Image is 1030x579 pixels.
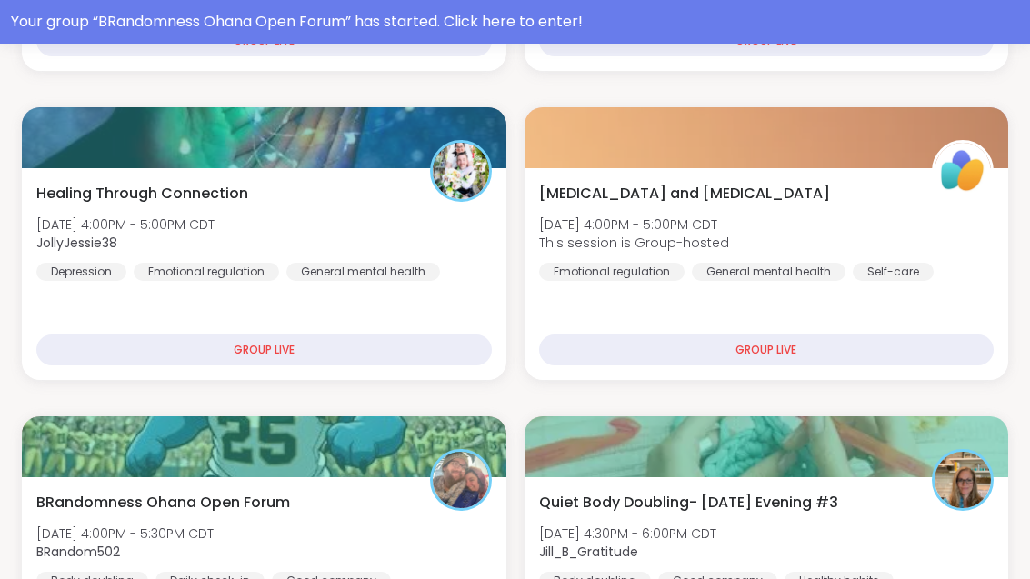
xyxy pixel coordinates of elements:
b: JollyJessie38 [36,234,117,252]
div: Your group “ BRandomness Ohana Open Forum ” has started. Click here to enter! [11,11,1019,33]
span: [DATE] 4:00PM - 5:00PM CDT [36,215,215,234]
div: GROUP LIVE [36,334,492,365]
span: [MEDICAL_DATA] and [MEDICAL_DATA] [539,183,830,205]
span: [DATE] 4:30PM - 6:00PM CDT [539,524,716,543]
div: General mental health [692,263,845,281]
span: Healing Through Connection [36,183,248,205]
div: Self-care [853,263,934,281]
span: BRandomness Ohana Open Forum [36,492,290,514]
b: BRandom502 [36,543,120,561]
div: Depression [36,263,126,281]
img: ShareWell [935,143,991,199]
img: Jill_B_Gratitude [935,452,991,508]
div: Emotional regulation [134,263,279,281]
div: General mental health [286,263,440,281]
b: Jill_B_Gratitude [539,543,638,561]
img: BRandom502 [433,452,489,508]
img: JollyJessie38 [433,143,489,199]
span: [DATE] 4:00PM - 5:00PM CDT [539,215,729,234]
div: GROUP LIVE [539,334,995,365]
span: [DATE] 4:00PM - 5:30PM CDT [36,524,214,543]
div: Emotional regulation [539,263,685,281]
span: Quiet Body Doubling- [DATE] Evening #3 [539,492,838,514]
span: This session is Group-hosted [539,234,729,252]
